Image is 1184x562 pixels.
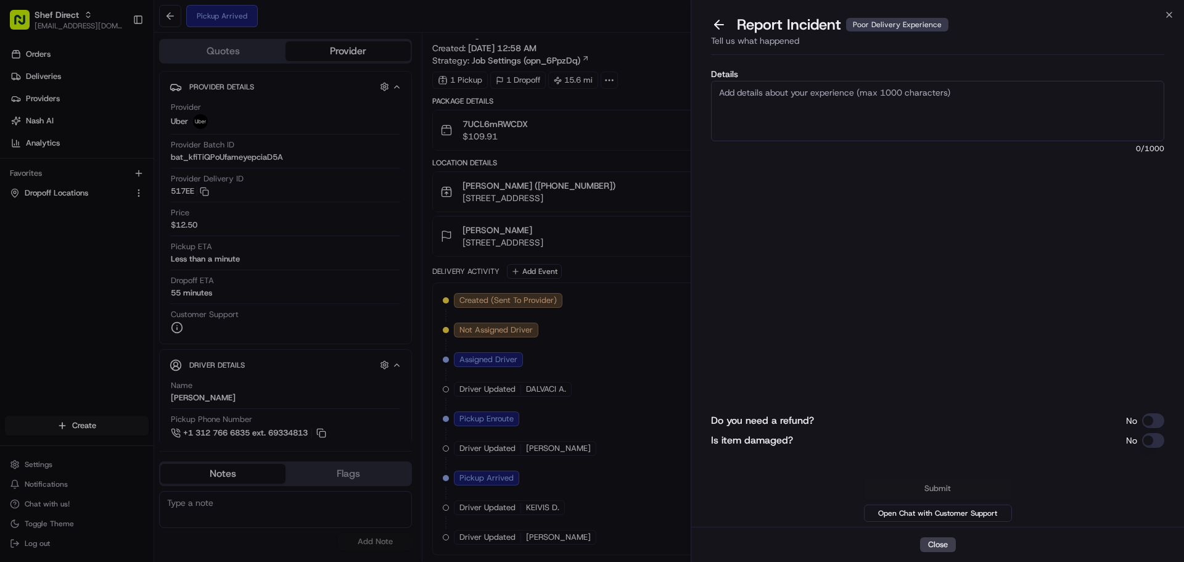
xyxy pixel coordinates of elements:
label: Is item damaged? [711,433,793,448]
button: Start new chat [210,122,224,136]
a: 📗Knowledge Base [7,238,99,260]
label: Details [711,70,1164,78]
span: [DATE] [96,191,121,201]
input: Clear [32,80,203,93]
div: Past conversations [12,160,79,170]
p: No [1126,434,1137,447]
img: Nash [12,12,37,37]
button: See all [191,158,224,173]
div: We're available if you need us! [55,130,170,140]
div: 📗 [12,244,22,254]
a: 💻API Documentation [99,238,203,260]
p: Welcome 👋 [12,49,224,69]
span: API Documentation [117,242,198,255]
div: 💻 [104,244,114,254]
p: Report Incident [737,15,948,35]
button: Close [920,537,956,552]
a: Powered byPylon [87,272,149,282]
div: Poor Delivery Experience [846,18,948,31]
div: Tell us what happened [711,35,1164,55]
span: Shef Support [38,191,86,201]
span: Knowledge Base [25,242,94,255]
span: 0 /1000 [711,144,1164,154]
img: 8571987876998_91fb9ceb93ad5c398215_72.jpg [26,118,48,140]
span: • [89,191,93,201]
span: Pylon [123,273,149,282]
label: Do you need a refund? [711,413,814,428]
div: Start new chat [55,118,202,130]
p: No [1126,415,1137,427]
img: 1736555255976-a54dd68f-1ca7-489b-9aae-adbdc363a1c4 [12,118,35,140]
img: Shef Support [12,180,32,199]
button: Open Chat with Customer Support [864,505,1012,522]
